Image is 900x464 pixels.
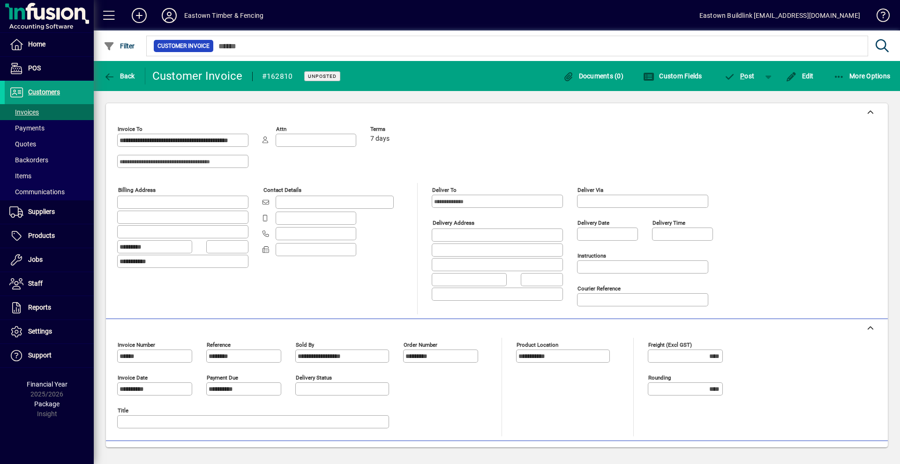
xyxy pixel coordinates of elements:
[643,72,702,80] span: Custom Fields
[28,280,43,287] span: Staff
[720,68,759,84] button: Post
[101,38,137,54] button: Filter
[207,342,231,348] mat-label: Reference
[101,68,137,84] button: Back
[652,220,685,226] mat-label: Delivery time
[5,344,94,367] a: Support
[28,327,52,335] span: Settings
[699,8,860,23] div: Eastown Buildlink [EMAIL_ADDRESS][DOMAIN_NAME]
[27,380,67,388] span: Financial Year
[370,135,390,143] span: 7 days
[118,407,128,414] mat-label: Title
[154,7,184,24] button: Profile
[152,68,243,84] div: Customer Invoice
[262,69,293,84] div: #162810
[28,40,45,48] span: Home
[577,252,606,259] mat-label: Instructions
[28,256,43,263] span: Jobs
[5,168,94,184] a: Items
[104,42,135,50] span: Filter
[157,41,210,51] span: Customer Invoice
[28,64,41,72] span: POS
[9,108,39,116] span: Invoices
[9,156,48,164] span: Backorders
[296,342,314,348] mat-label: Sold by
[5,224,94,248] a: Products
[118,374,148,381] mat-label: Invoice date
[724,72,755,80] span: ost
[5,184,94,200] a: Communications
[118,126,142,132] mat-label: Invoice To
[207,374,238,381] mat-label: Payment due
[562,72,623,80] span: Documents (0)
[104,72,135,80] span: Back
[28,351,52,359] span: Support
[5,120,94,136] a: Payments
[648,374,671,381] mat-label: Rounding
[786,72,814,80] span: Edit
[870,2,888,32] a: Knowledge Base
[404,342,437,348] mat-label: Order number
[184,8,263,23] div: Eastown Timber & Fencing
[833,72,891,80] span: More Options
[28,232,55,239] span: Products
[370,126,427,132] span: Terms
[517,342,558,348] mat-label: Product location
[94,68,145,84] app-page-header-button: Back
[648,342,692,348] mat-label: Freight (excl GST)
[5,152,94,168] a: Backorders
[432,187,457,193] mat-label: Deliver To
[5,272,94,296] a: Staff
[124,7,154,24] button: Add
[28,208,55,215] span: Suppliers
[5,57,94,80] a: POS
[9,172,31,180] span: Items
[308,73,337,79] span: Unposted
[577,220,609,226] mat-label: Delivery date
[5,33,94,56] a: Home
[118,342,155,348] mat-label: Invoice number
[641,68,705,84] button: Custom Fields
[28,304,51,311] span: Reports
[577,187,603,193] mat-label: Deliver via
[5,296,94,319] a: Reports
[5,200,94,224] a: Suppliers
[831,68,893,84] button: More Options
[5,248,94,272] a: Jobs
[740,72,744,80] span: P
[560,68,626,84] button: Documents (0)
[5,136,94,152] a: Quotes
[783,68,816,84] button: Edit
[276,126,286,132] mat-label: Attn
[5,320,94,343] a: Settings
[9,124,45,132] span: Payments
[9,140,36,148] span: Quotes
[5,104,94,120] a: Invoices
[577,285,621,292] mat-label: Courier Reference
[34,400,60,408] span: Package
[9,188,65,196] span: Communications
[296,374,332,381] mat-label: Delivery status
[28,88,60,96] span: Customers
